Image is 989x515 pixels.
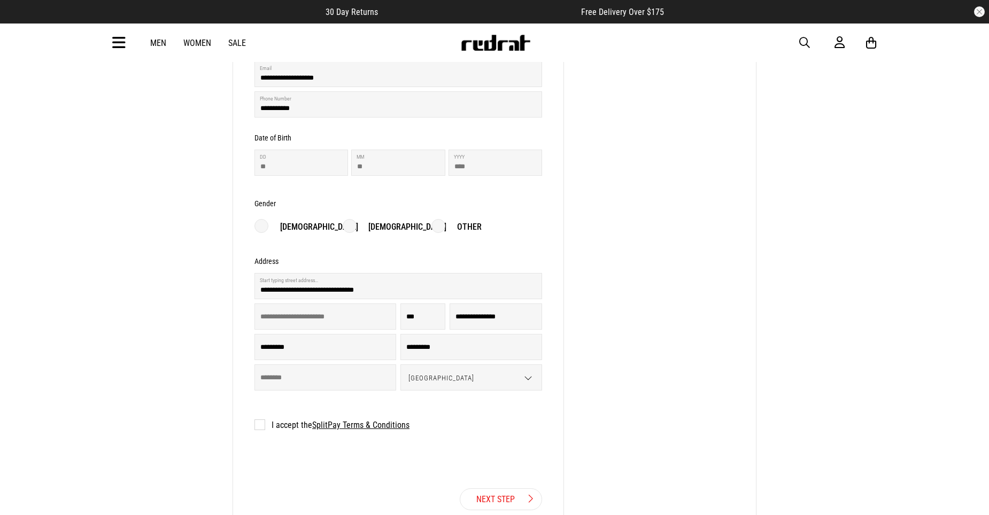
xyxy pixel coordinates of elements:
a: Women [183,38,211,48]
h3: Address [254,257,279,266]
label: I accept the [254,420,409,430]
img: Redrat logo [460,35,531,51]
a: Next Step [460,488,542,510]
span: 30 Day Returns [326,7,378,17]
a: Men [150,38,166,48]
p: Other [446,221,482,233]
span: [GEOGRAPHIC_DATA] [401,365,534,391]
button: Open LiveChat chat widget [9,4,41,36]
p: [DEMOGRAPHIC_DATA] [358,221,446,233]
h3: Date of Birth [254,134,291,142]
a: SplitPay Terms & Conditions [312,420,409,430]
span: Free Delivery Over $175 [581,7,664,17]
p: [DEMOGRAPHIC_DATA] [269,221,358,233]
a: Sale [228,38,246,48]
h3: Gender [254,199,276,208]
iframe: Customer reviews powered by Trustpilot [399,6,560,17]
